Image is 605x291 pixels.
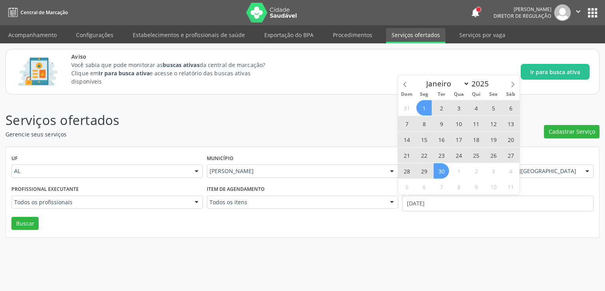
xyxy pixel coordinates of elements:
[416,100,432,116] span: Setembro 1, 2025
[15,54,60,90] img: Imagem de CalloutCard
[386,28,445,43] a: Serviços ofertados
[530,68,580,76] span: Ir para busca ativa
[71,28,119,42] a: Configurações
[494,6,551,13] div: [PERSON_NAME]
[485,92,502,97] span: Sex
[434,163,449,179] span: Setembro 30, 2025
[399,163,414,179] span: Setembro 28, 2025
[163,61,199,69] strong: buscas ativas
[98,69,150,77] strong: Ir para busca ativa
[11,217,39,230] button: Buscar
[416,116,432,131] span: Setembro 8, 2025
[470,78,496,89] input: Year
[399,132,414,147] span: Setembro 14, 2025
[451,116,466,131] span: Setembro 10, 2025
[6,6,68,19] a: Central de Marcação
[450,92,468,97] span: Qua
[486,116,501,131] span: Setembro 12, 2025
[11,153,18,165] label: UF
[399,100,414,116] span: Agosto 31, 2025
[451,163,466,179] span: Outubro 1, 2025
[486,179,501,194] span: Outubro 10, 2025
[468,132,484,147] span: Setembro 18, 2025
[486,100,501,116] span: Setembro 5, 2025
[399,179,414,194] span: Outubro 5, 2025
[259,28,319,42] a: Exportação do BPA
[451,147,466,163] span: Setembro 24, 2025
[468,163,484,179] span: Outubro 2, 2025
[210,167,382,175] span: [PERSON_NAME]
[503,147,518,163] span: Setembro 27, 2025
[451,179,466,194] span: Outubro 8, 2025
[486,163,501,179] span: Outubro 3, 2025
[486,147,501,163] span: Setembro 26, 2025
[127,28,251,42] a: Estabelecimentos e profissionais de saúde
[71,52,280,61] span: Aviso
[20,9,68,16] span: Central de Marcação
[399,116,414,131] span: Setembro 7, 2025
[571,4,586,21] button: 
[416,147,432,163] span: Setembro 22, 2025
[549,127,595,136] span: Cadastrar Serviço
[468,179,484,194] span: Outubro 9, 2025
[416,132,432,147] span: Setembro 15, 2025
[451,132,466,147] span: Setembro 17, 2025
[451,100,466,116] span: Setembro 3, 2025
[71,61,280,86] p: Você sabia que pode monitorar as da central de marcação? Clique em e acesse o relatório das busca...
[503,100,518,116] span: Setembro 6, 2025
[433,92,450,97] span: Ter
[470,7,481,18] button: notifications
[544,125,599,138] button: Cadastrar Serviço
[398,92,416,97] span: Dom
[434,100,449,116] span: Setembro 2, 2025
[210,198,382,206] span: Todos os itens
[502,92,520,97] span: Sáb
[6,110,421,130] p: Serviços ofertados
[586,6,599,20] button: apps
[416,163,432,179] span: Setembro 29, 2025
[494,13,551,19] span: Diretor de regulação
[11,183,79,196] label: Profissional executante
[503,116,518,131] span: Setembro 13, 2025
[468,116,484,131] span: Setembro 11, 2025
[434,116,449,131] span: Setembro 9, 2025
[434,179,449,194] span: Outubro 7, 2025
[402,196,594,211] input: Selecione um intervalo
[327,28,378,42] a: Procedimentos
[521,64,590,80] button: Ir para busca ativa
[503,179,518,194] span: Outubro 11, 2025
[207,183,265,196] label: Item de agendamento
[434,132,449,147] span: Setembro 16, 2025
[399,147,414,163] span: Setembro 21, 2025
[434,147,449,163] span: Setembro 23, 2025
[6,130,421,138] p: Gerencie seus serviços
[468,100,484,116] span: Setembro 4, 2025
[454,28,511,42] a: Serviços por vaga
[554,4,571,21] img: img
[422,78,470,89] select: Month
[207,153,234,165] label: Município
[503,163,518,179] span: Outubro 4, 2025
[486,132,501,147] span: Setembro 19, 2025
[574,7,583,16] i: 
[14,167,187,175] span: AL
[14,198,187,206] span: Todos os profissionais
[416,92,433,97] span: Seg
[503,132,518,147] span: Setembro 20, 2025
[3,28,62,42] a: Acompanhamento
[468,92,485,97] span: Qui
[416,179,432,194] span: Outubro 6, 2025
[468,147,484,163] span: Setembro 25, 2025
